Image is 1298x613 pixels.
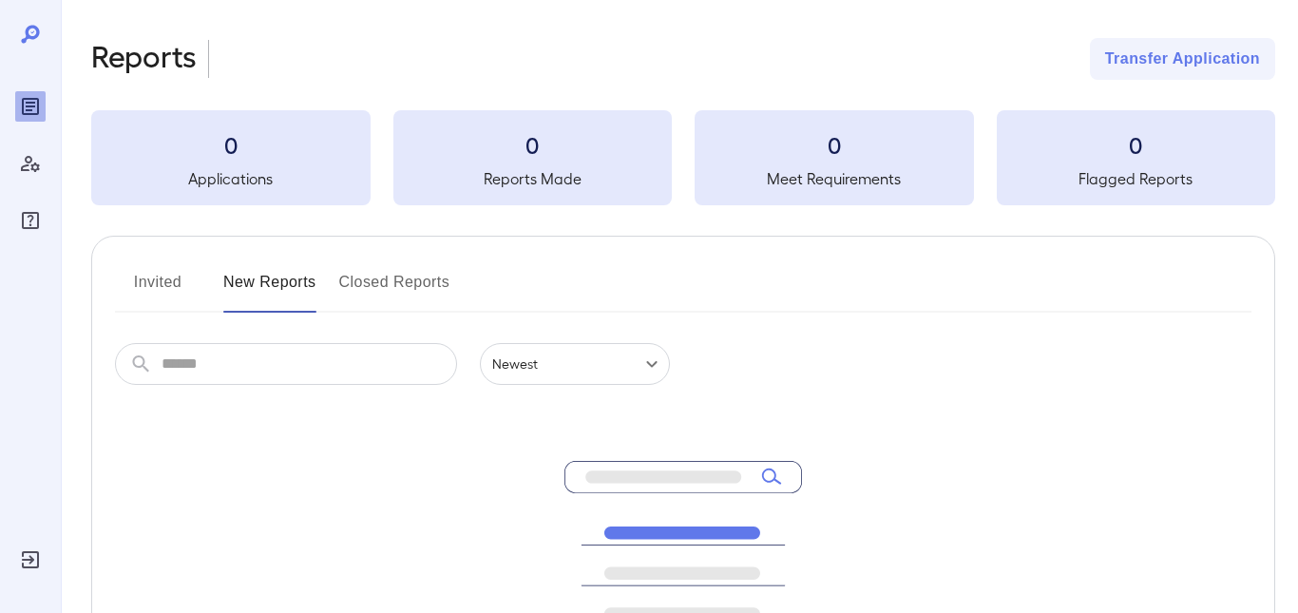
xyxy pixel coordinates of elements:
div: Log Out [15,545,46,575]
button: Transfer Application [1090,38,1275,80]
h2: Reports [91,38,197,80]
button: Invited [115,267,200,313]
h3: 0 [997,129,1276,160]
h3: 0 [91,129,371,160]
button: New Reports [223,267,316,313]
h3: 0 [393,129,673,160]
div: Manage Users [15,148,46,179]
h5: Flagged Reports [997,167,1276,190]
summary: 0Applications0Reports Made0Meet Requirements0Flagged Reports [91,110,1275,205]
h5: Applications [91,167,371,190]
div: Newest [480,343,670,385]
h3: 0 [695,129,974,160]
div: FAQ [15,205,46,236]
h5: Reports Made [393,167,673,190]
button: Closed Reports [339,267,450,313]
div: Reports [15,91,46,122]
h5: Meet Requirements [695,167,974,190]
